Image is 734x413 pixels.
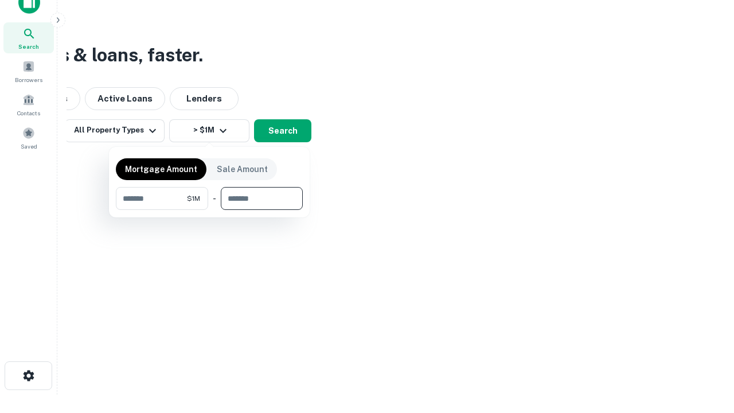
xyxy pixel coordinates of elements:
[125,163,197,176] p: Mortgage Amount
[217,163,268,176] p: Sale Amount
[677,321,734,376] iframe: Chat Widget
[187,193,200,204] span: $1M
[213,187,216,210] div: -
